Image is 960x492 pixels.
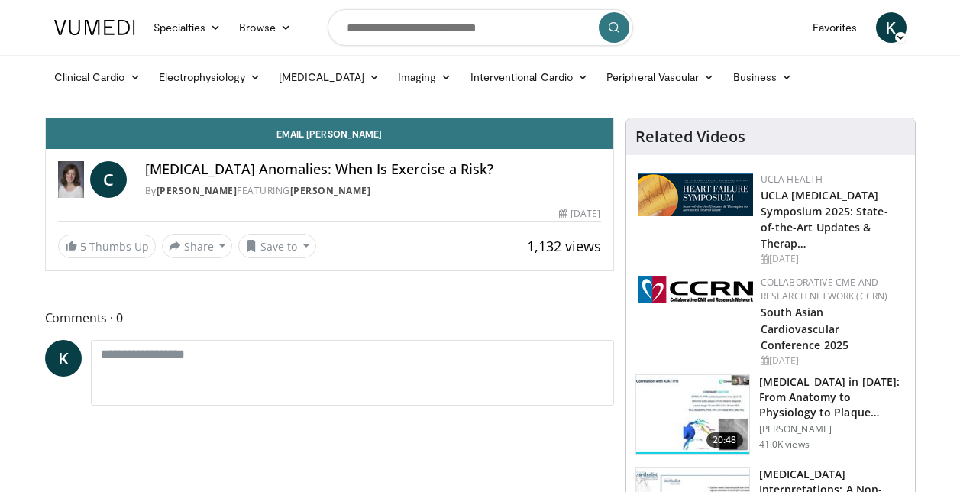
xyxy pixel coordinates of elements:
[638,173,753,216] img: 0682476d-9aca-4ba2-9755-3b180e8401f5.png.150x105_q85_autocrop_double_scale_upscale_version-0.2.png
[761,188,888,251] a: UCLA [MEDICAL_DATA] Symposium 2025: State-of-the-Art Updates & Therap…
[761,354,903,367] div: [DATE]
[328,9,633,46] input: Search topics, interventions
[636,375,749,455] img: 823da73b-7a00-425d-bb7f-45c8b03b10c3.150x105_q85_crop-smart_upscale.jpg
[759,423,906,435] p: [PERSON_NAME]
[58,235,156,258] a: 5 Thumbs Up
[45,340,82,377] a: K
[559,207,600,221] div: [DATE]
[230,12,300,43] a: Browse
[162,234,233,258] button: Share
[638,276,753,303] img: a04ee3ba-8487-4636-b0fb-5e8d268f3737.png.150x105_q85_autocrop_double_scale_upscale_version-0.2.png
[761,252,903,266] div: [DATE]
[270,62,389,92] a: [MEDICAL_DATA]
[157,184,238,197] a: [PERSON_NAME]
[527,237,601,255] span: 1,132 views
[150,62,270,92] a: Electrophysiology
[54,20,135,35] img: VuMedi Logo
[290,184,371,197] a: [PERSON_NAME]
[724,62,802,92] a: Business
[761,276,888,303] a: Collaborative CME and Research Network (CCRN)
[145,184,601,198] div: By FEATURING
[597,62,723,92] a: Peripheral Vascular
[461,62,598,92] a: Interventional Cardio
[90,161,127,198] a: C
[876,12,907,43] a: K
[761,305,849,351] a: South Asian Cardiovascular Conference 2025
[759,439,810,451] p: 41.0K views
[80,239,86,254] span: 5
[759,374,906,420] h3: [MEDICAL_DATA] in [DATE]: From Anatomy to Physiology to Plaque Burden and …
[58,161,84,198] img: Dr. Corey Stiver
[45,308,614,328] span: Comments 0
[635,374,906,455] a: 20:48 [MEDICAL_DATA] in [DATE]: From Anatomy to Physiology to Plaque Burden and … [PERSON_NAME] 4...
[635,128,745,146] h4: Related Videos
[45,62,150,92] a: Clinical Cardio
[46,118,613,149] a: Email [PERSON_NAME]
[238,234,316,258] button: Save to
[761,173,823,186] a: UCLA Health
[145,161,601,178] h4: [MEDICAL_DATA] Anomalies: When Is Exercise a Risk?
[803,12,867,43] a: Favorites
[144,12,231,43] a: Specialties
[706,432,743,448] span: 20:48
[389,62,461,92] a: Imaging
